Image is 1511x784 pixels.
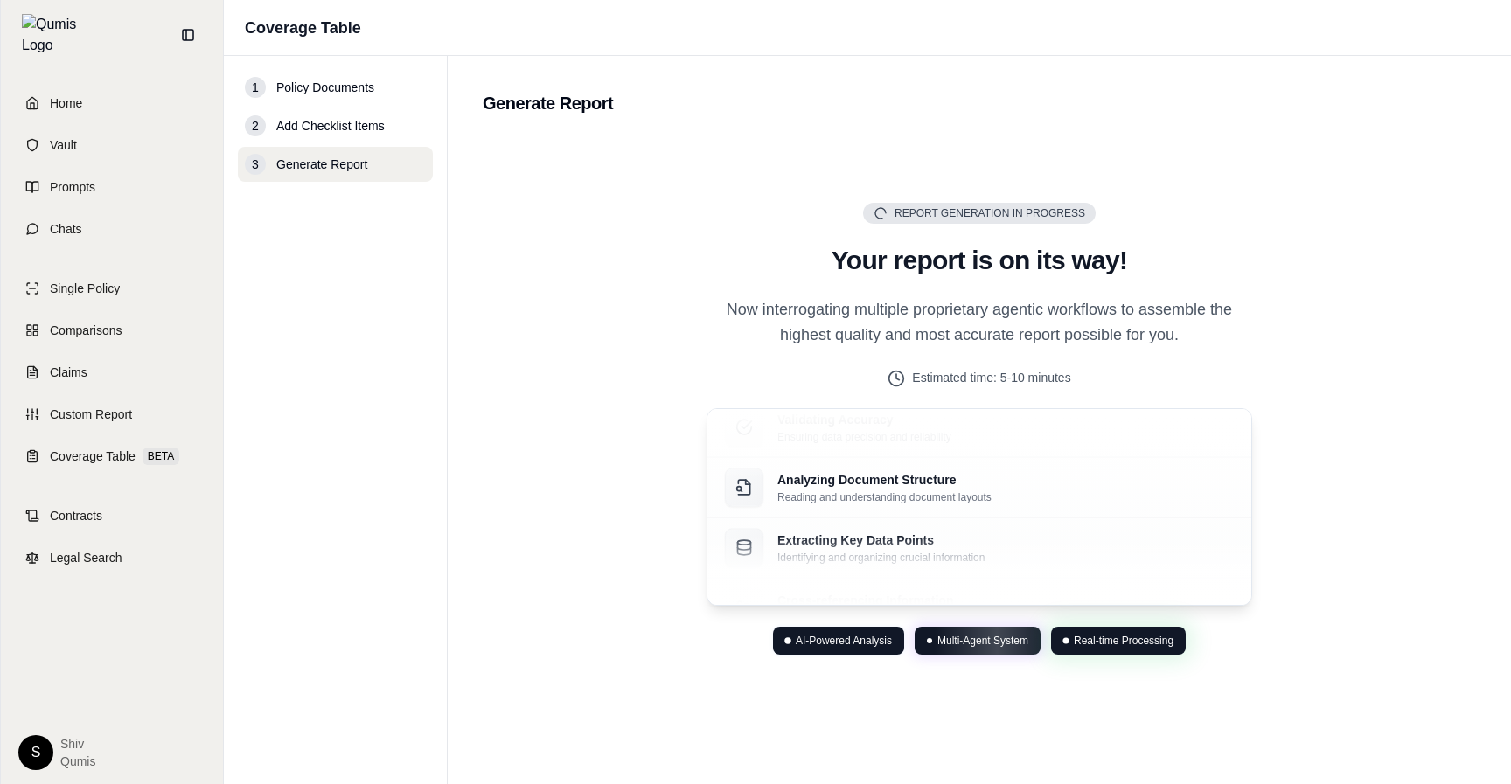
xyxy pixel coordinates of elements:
span: Custom Report [50,406,132,423]
span: Prompts [50,178,95,196]
span: Add Checklist Items [276,117,385,135]
span: Coverage Table [50,448,136,465]
span: Estimated time: 5-10 minutes [912,369,1070,387]
p: Analyzing Document Structure [777,471,992,489]
span: Real-time Processing [1074,634,1173,648]
img: Qumis Logo [22,14,87,56]
h1: Coverage Table [245,16,361,40]
p: Extracting Key Data Points [777,531,985,549]
span: BETA [143,448,179,465]
span: Qumis [60,753,95,770]
p: Cross-referencing Information [777,592,953,609]
p: Ensuring data precision and reliability [777,430,951,444]
a: Claims [11,353,212,392]
span: Generate Report [276,156,367,173]
a: Coverage TableBETA [11,437,212,475]
h2: Generate Report [483,91,1476,115]
span: Single Policy [50,280,120,297]
span: Claims [50,364,87,381]
p: Now interrogating multiple proprietary agentic workflows to assemble the highest quality and most... [707,297,1252,349]
a: Single Policy [11,269,212,308]
div: 2 [245,115,266,136]
span: Shiv [60,735,95,753]
button: Collapse sidebar [174,21,202,49]
span: Comparisons [50,322,122,339]
a: Prompts [11,168,212,206]
span: Multi-Agent System [937,634,1028,648]
a: Custom Report [11,395,212,434]
span: Vault [50,136,77,154]
span: Home [50,94,82,112]
span: Report Generation in Progress [895,206,1085,220]
a: Chats [11,210,212,248]
p: Reading and understanding document layouts [777,490,992,504]
a: Legal Search [11,538,212,577]
h2: Your report is on its way! [707,245,1252,276]
span: Chats [50,220,82,238]
a: Vault [11,126,212,164]
div: 1 [245,77,266,98]
span: Legal Search [50,549,122,566]
span: Policy Documents [276,79,374,96]
p: Validating Accuracy [777,411,951,428]
a: Home [11,84,212,122]
a: Contracts [11,496,212,535]
span: Contracts [50,507,102,524]
span: AI-Powered Analysis [796,634,892,648]
div: 3 [245,154,266,175]
a: Comparisons [11,311,212,350]
p: Identifying and organizing crucial information [777,551,985,565]
div: S [18,735,53,770]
